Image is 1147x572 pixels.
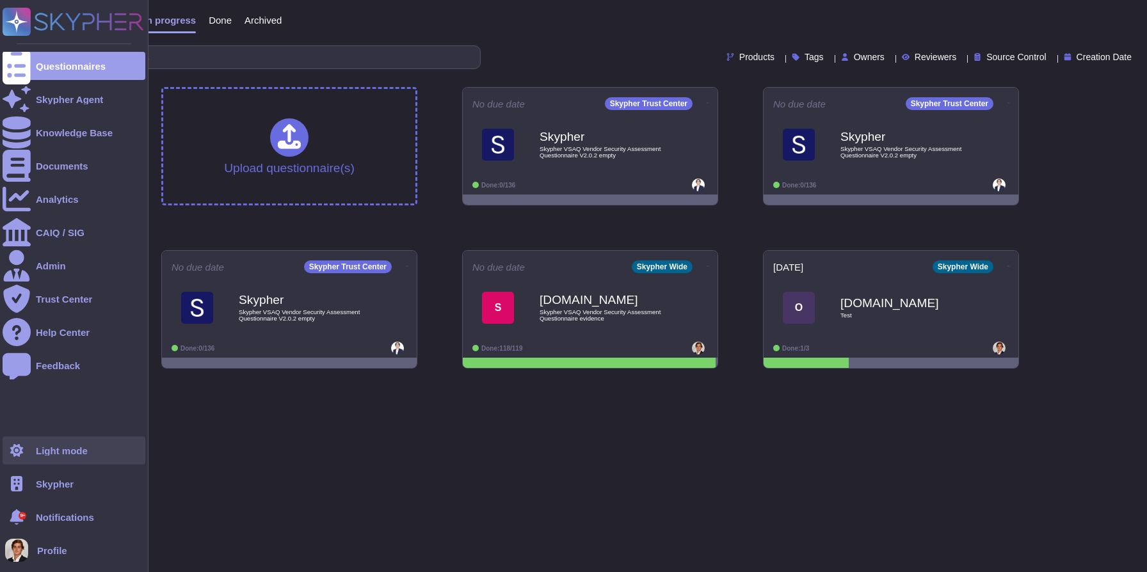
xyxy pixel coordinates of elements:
[540,294,668,306] b: [DOMAIN_NAME]
[782,345,809,352] span: Done: 1/3
[36,128,113,138] div: Knowledge Base
[3,118,145,147] a: Knowledge Base
[773,262,803,272] span: [DATE]
[692,342,705,354] img: user
[36,161,88,171] div: Documents
[36,361,80,370] div: Feedback
[540,309,668,321] span: Skypher VSAQ Vendor Security Assessment Questionnaire evidence
[986,52,1046,61] span: Source Control
[782,182,816,189] span: Done: 0/136
[239,309,367,321] span: Skypher VSAQ Vendor Security Assessment Questionnaire V2.0.2 empty
[3,85,145,113] a: Skypher Agent
[245,15,282,25] span: Archived
[840,297,968,309] b: [DOMAIN_NAME]
[3,318,145,346] a: Help Center
[37,546,67,555] span: Profile
[36,294,92,304] div: Trust Center
[391,342,404,354] img: user
[3,218,145,246] a: CAIQ / SIG
[3,285,145,313] a: Trust Center
[933,260,993,273] div: Skypher Wide
[472,262,525,272] span: No due date
[51,46,480,68] input: Search by keywords
[36,479,74,489] span: Skypher
[783,292,815,324] div: O
[36,195,79,204] div: Analytics
[739,52,774,61] span: Products
[540,146,668,158] span: Skypher VSAQ Vendor Security Assessment Questionnaire V2.0.2 empty
[239,294,367,306] b: Skypher
[773,99,826,109] span: No due date
[783,129,815,161] img: Logo
[472,99,525,109] span: No due date
[304,260,392,273] div: Skypher Trust Center
[1077,52,1132,61] span: Creation Date
[605,97,693,110] div: Skypher Trust Center
[482,129,514,161] img: Logo
[993,342,1006,354] img: user
[36,512,94,522] span: Notifications
[181,292,213,324] img: Logo
[906,97,993,110] div: Skypher Trust Center
[3,251,145,280] a: Admin
[3,351,145,379] a: Feedback
[36,261,66,271] div: Admin
[36,328,90,337] div: Help Center
[915,52,956,61] span: Reviewers
[3,52,145,80] a: Questionnaires
[36,446,88,456] div: Light mode
[3,536,37,564] button: user
[840,131,968,143] b: Skypher
[840,312,968,319] span: Test
[36,228,84,237] div: CAIQ / SIG
[482,292,514,324] div: S
[481,345,523,352] span: Done: 118/119
[540,131,668,143] b: Skypher
[224,118,355,174] div: Upload questionnaire(s)
[36,61,106,71] div: Questionnaires
[3,152,145,180] a: Documents
[19,512,26,520] div: 9+
[180,345,214,352] span: Done: 0/136
[481,182,515,189] span: Done: 0/136
[805,52,824,61] span: Tags
[632,260,693,273] div: Skypher Wide
[3,185,145,213] a: Analytics
[143,15,196,25] span: In progress
[993,179,1006,191] img: user
[209,15,232,25] span: Done
[172,262,224,272] span: No due date
[840,146,968,158] span: Skypher VSAQ Vendor Security Assessment Questionnaire V2.0.2 empty
[854,52,885,61] span: Owners
[36,95,103,104] div: Skypher Agent
[5,539,28,562] img: user
[692,179,705,191] img: user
